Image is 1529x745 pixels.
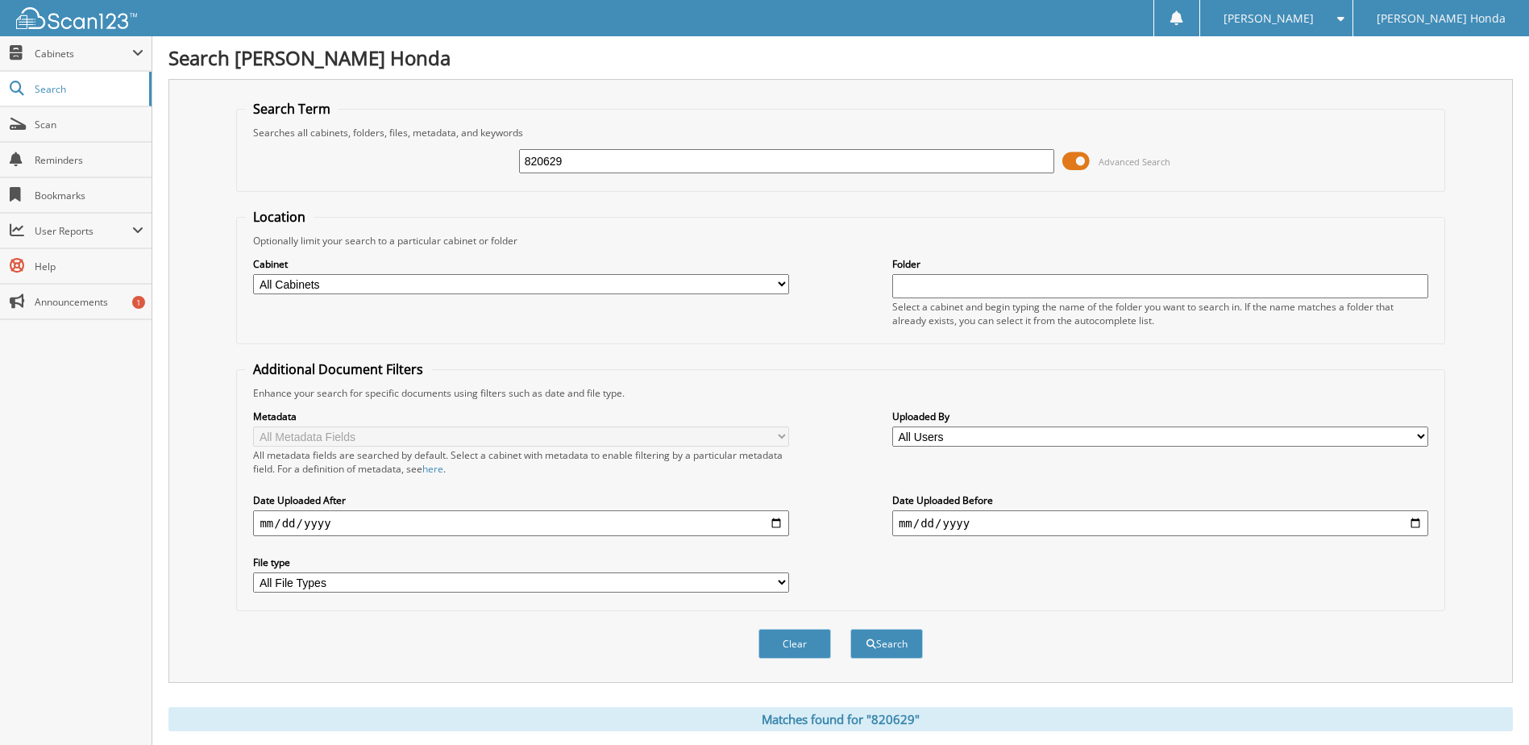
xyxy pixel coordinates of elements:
[132,296,145,309] div: 1
[892,257,1428,271] label: Folder
[1224,14,1314,23] span: [PERSON_NAME]
[253,493,789,507] label: Date Uploaded After
[245,360,431,378] legend: Additional Document Filters
[892,410,1428,423] label: Uploaded By
[16,7,137,29] img: scan123-logo-white.svg
[245,100,339,118] legend: Search Term
[168,707,1513,731] div: Matches found for "820629"
[1377,14,1506,23] span: [PERSON_NAME] Honda
[892,493,1428,507] label: Date Uploaded Before
[35,224,132,238] span: User Reports
[245,208,314,226] legend: Location
[35,82,141,96] span: Search
[253,410,789,423] label: Metadata
[1099,156,1170,168] span: Advanced Search
[35,295,143,309] span: Announcements
[168,44,1513,71] h1: Search [PERSON_NAME] Honda
[35,189,143,202] span: Bookmarks
[253,257,789,271] label: Cabinet
[253,510,789,536] input: start
[253,556,789,569] label: File type
[245,126,1436,139] div: Searches all cabinets, folders, files, metadata, and keywords
[758,629,831,659] button: Clear
[35,260,143,273] span: Help
[245,234,1436,248] div: Optionally limit your search to a particular cabinet or folder
[35,118,143,131] span: Scan
[892,510,1428,536] input: end
[35,153,143,167] span: Reminders
[35,47,132,60] span: Cabinets
[253,448,789,476] div: All metadata fields are searched by default. Select a cabinet with metadata to enable filtering b...
[422,462,443,476] a: here
[892,300,1428,327] div: Select a cabinet and begin typing the name of the folder you want to search in. If the name match...
[850,629,923,659] button: Search
[245,386,1436,400] div: Enhance your search for specific documents using filters such as date and file type.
